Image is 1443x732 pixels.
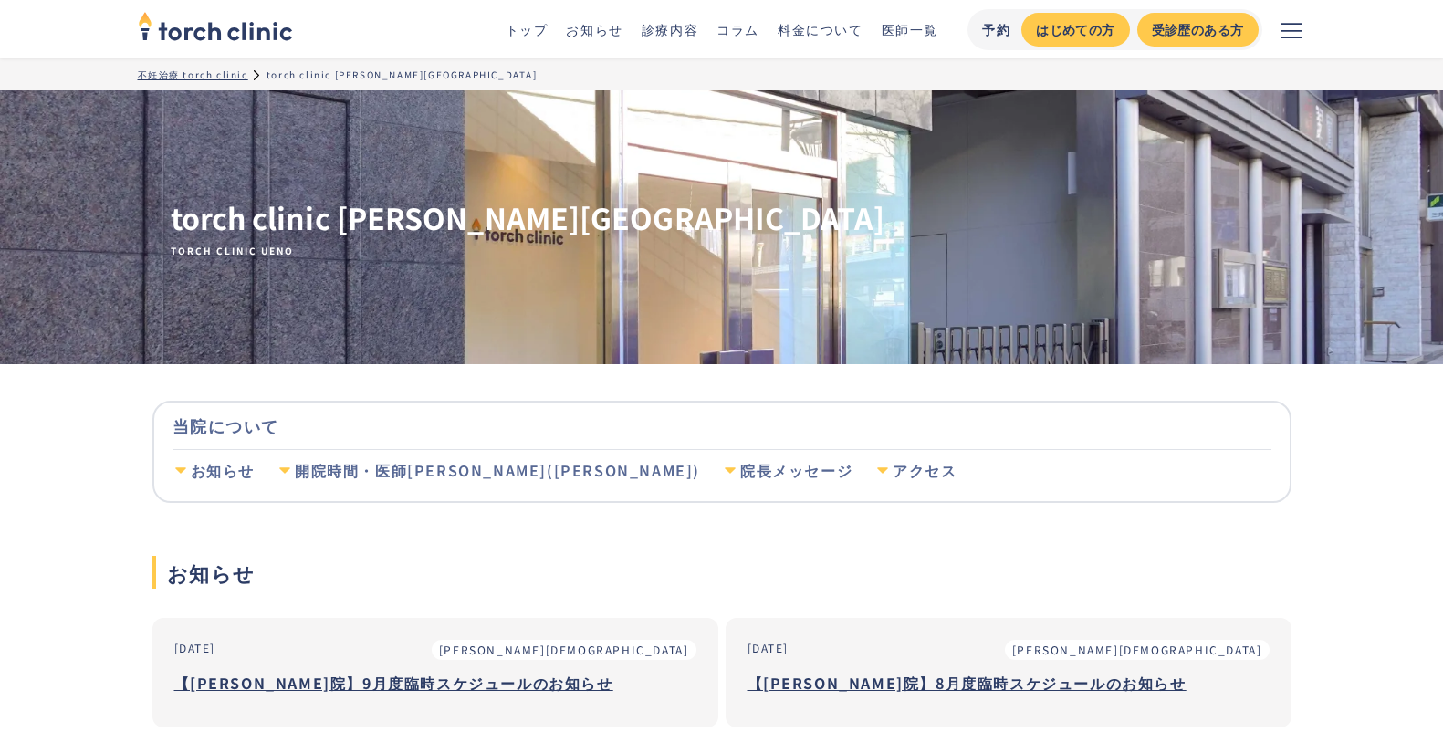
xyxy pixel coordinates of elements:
[740,461,852,481] div: 院長メッセージ
[173,403,1271,449] div: 当院について
[439,642,689,658] div: [PERSON_NAME][DEMOGRAPHIC_DATA]
[191,461,255,481] div: お知らせ
[882,20,938,38] a: 医師一覧
[174,669,696,696] h3: 【[PERSON_NAME]院】9月度臨時スケジュールのお知らせ
[566,20,622,38] a: お知らせ
[722,450,852,492] a: 院長メッセージ
[277,450,700,492] a: 開院時間・医師[PERSON_NAME]([PERSON_NAME])
[1012,642,1262,658] div: [PERSON_NAME][DEMOGRAPHIC_DATA]
[874,450,957,492] a: アクセス
[1021,13,1129,47] a: はじめての方
[748,669,1270,696] h3: 【[PERSON_NAME]院】8月度臨時スケジュールのお知らせ
[138,5,293,46] img: torch clinic
[173,450,255,492] a: お知らせ
[1036,20,1114,39] div: はじめての方
[982,20,1010,39] div: 予約
[726,618,1291,727] a: [DATE][PERSON_NAME][DEMOGRAPHIC_DATA]【[PERSON_NAME]院】8月度臨時スケジュールのお知らせ
[171,245,884,257] span: TORCH CLINIC UENO
[138,13,293,46] a: home
[893,461,957,481] div: アクセス
[1137,13,1259,47] a: 受診歴のある方
[506,20,549,38] a: トップ
[295,461,700,481] div: 開院時間・医師[PERSON_NAME]([PERSON_NAME])
[267,68,538,81] div: torch clinic [PERSON_NAME][GEOGRAPHIC_DATA]
[171,198,884,257] h1: torch clinic [PERSON_NAME][GEOGRAPHIC_DATA]
[778,20,863,38] a: 料金について
[716,20,759,38] a: コラム
[174,640,216,656] div: [DATE]
[152,618,718,727] a: [DATE][PERSON_NAME][DEMOGRAPHIC_DATA]【[PERSON_NAME]院】9月度臨時スケジュールのお知らせ
[152,556,1291,589] h2: お知らせ
[642,20,698,38] a: 診療内容
[748,640,789,656] div: [DATE]
[1152,20,1244,39] div: 受診歴のある方
[138,68,248,81] a: 不妊治療 torch clinic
